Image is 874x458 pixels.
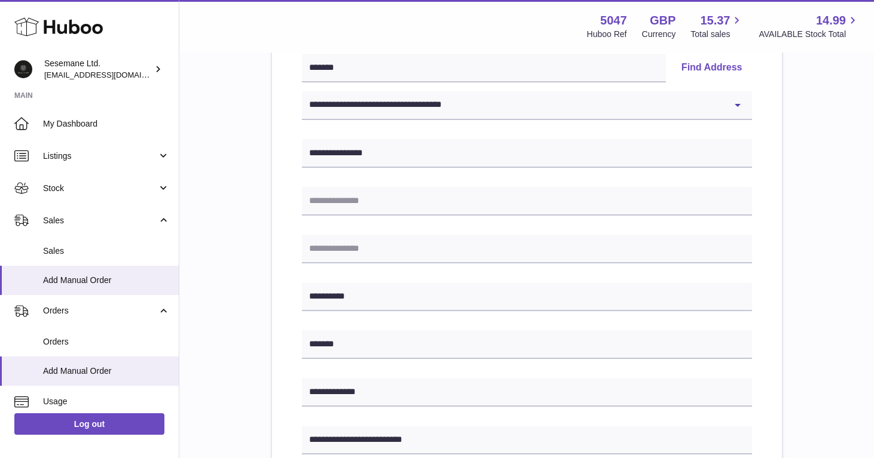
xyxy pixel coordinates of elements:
[43,305,157,316] span: Orders
[43,245,170,257] span: Sales
[14,413,164,435] a: Log out
[672,54,752,82] button: Find Address
[642,29,676,40] div: Currency
[690,13,744,40] a: 15.37 Total sales
[600,13,627,29] strong: 5047
[43,336,170,348] span: Orders
[690,29,744,40] span: Total sales
[43,215,157,226] span: Sales
[43,365,170,377] span: Add Manual Order
[43,118,170,130] span: My Dashboard
[759,29,860,40] span: AVAILABLE Stock Total
[44,58,152,81] div: Sesemane Ltd.
[44,70,176,79] span: [EMAIL_ADDRESS][DOMAIN_NAME]
[816,13,846,29] span: 14.99
[650,13,676,29] strong: GBP
[587,29,627,40] div: Huboo Ref
[43,396,170,407] span: Usage
[43,183,157,194] span: Stock
[43,275,170,286] span: Add Manual Order
[700,13,730,29] span: 15.37
[43,150,157,162] span: Listings
[759,13,860,40] a: 14.99 AVAILABLE Stock Total
[14,60,32,78] img: info@soulcap.com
